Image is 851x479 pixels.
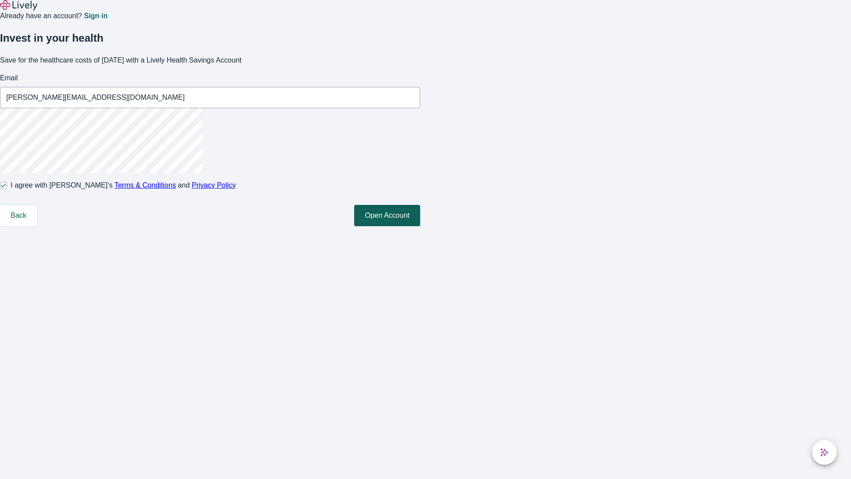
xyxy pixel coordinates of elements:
[11,180,236,191] span: I agree with [PERSON_NAME]’s and
[114,181,176,189] a: Terms & Conditions
[192,181,236,189] a: Privacy Policy
[820,448,829,457] svg: Lively AI Assistant
[354,205,420,226] button: Open Account
[84,12,107,20] a: Sign in
[812,440,837,465] button: chat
